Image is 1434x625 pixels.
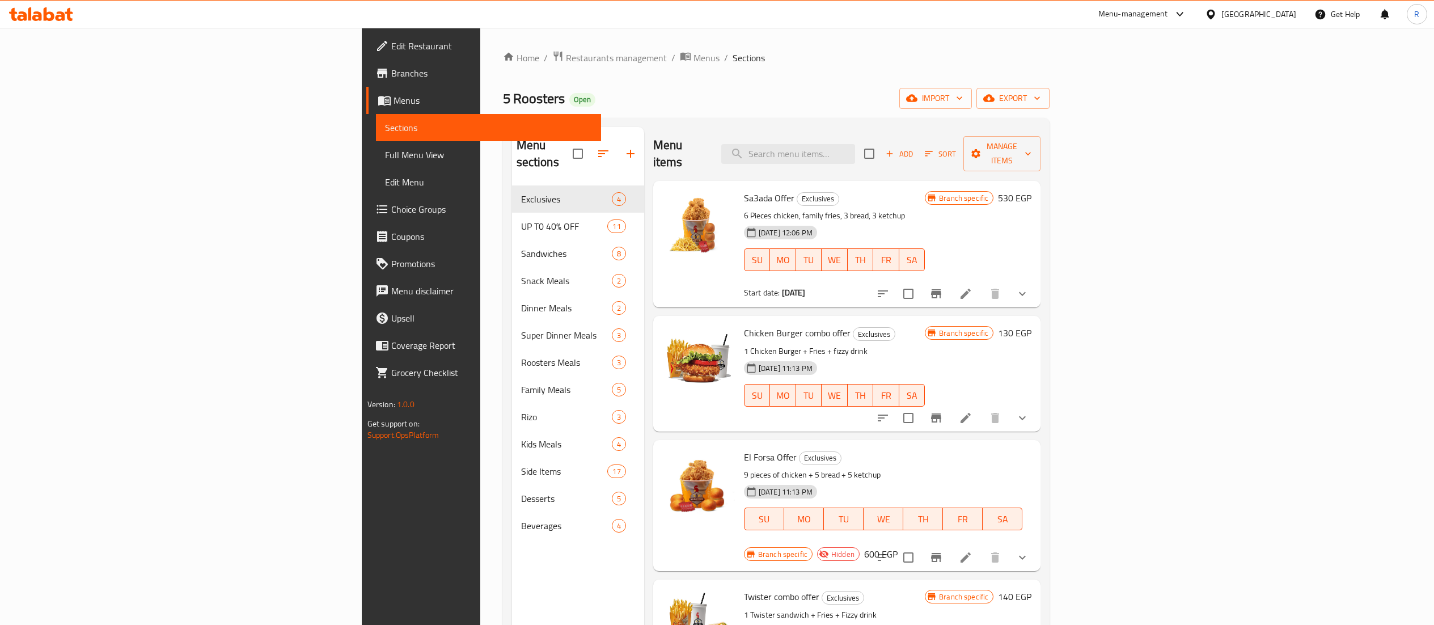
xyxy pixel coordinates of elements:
a: Coupons [366,223,601,250]
span: WE [826,387,843,404]
span: Sections [733,51,765,65]
span: Edit Restaurant [391,39,592,53]
span: 5 [612,493,625,504]
a: Menu disclaimer [366,277,601,305]
button: Sort [922,145,959,163]
div: Exclusives [521,192,612,206]
span: Sort sections [590,140,617,167]
a: Full Menu View [376,141,601,168]
span: MO [775,387,791,404]
div: items [607,464,625,478]
span: Snack Meals [521,274,612,288]
div: Snack Meals2 [512,267,644,294]
span: SU [749,252,765,268]
button: Manage items [963,136,1040,171]
span: Grocery Checklist [391,366,592,379]
nav: Menu sections [512,181,644,544]
span: 2 [612,303,625,314]
p: 9 pieces of chicken + 5 bread + 5 ketchup [744,468,1023,482]
span: Version: [367,397,395,412]
span: Exclusives [800,451,841,464]
a: Upsell [366,305,601,332]
span: Exclusives [797,192,839,205]
nav: breadcrumb [503,50,1050,65]
span: Kids Meals [521,437,612,451]
span: Family Meals [521,383,612,396]
span: Twister combo offer [744,588,819,605]
span: Edit Menu [385,175,592,189]
div: Rizo [521,410,612,424]
button: Add [881,145,917,163]
span: 4 [612,521,625,531]
span: FR [947,511,978,527]
div: items [612,492,626,505]
div: items [612,383,626,396]
span: MO [789,511,819,527]
span: SU [749,511,780,527]
div: items [612,328,626,342]
span: Manage items [972,140,1031,168]
span: Sections [385,121,592,134]
a: Branches [366,60,601,87]
a: Grocery Checklist [366,359,601,386]
div: Exclusives [799,451,841,465]
span: SU [749,387,765,404]
svg: Show Choices [1016,411,1029,425]
li: / [671,51,675,65]
span: WE [826,252,843,268]
button: sort-choices [869,280,896,307]
span: R [1414,8,1419,20]
div: Side Items17 [512,458,644,485]
a: Edit menu item [959,551,972,564]
h2: Menu items [653,137,708,171]
button: MO [770,384,796,407]
span: SA [987,511,1018,527]
div: UP T0 40% OFF11 [512,213,644,240]
a: Menus [680,50,720,65]
button: Branch-specific-item [923,404,950,432]
a: Edit menu item [959,287,972,301]
span: Branch specific [934,592,993,602]
div: Kids Meals4 [512,430,644,458]
div: Beverages [521,519,612,533]
span: FR [878,387,894,404]
p: 6 Pieces chicken, family fries, 3 bread, 3 ketchup [744,209,925,223]
span: 3 [612,357,625,368]
a: Menus [366,87,601,114]
span: Hidden [827,549,859,560]
button: export [976,88,1050,109]
span: Desserts [521,492,612,505]
button: TH [848,384,873,407]
span: TU [801,387,817,404]
button: FR [873,248,899,271]
button: show more [1009,280,1036,307]
span: Sa3ada Offer [744,189,794,206]
span: Roosters Meals [521,356,612,369]
span: Branch specific [934,193,993,204]
span: 4 [612,439,625,450]
button: WE [822,248,847,271]
span: Menus [693,51,720,65]
span: Promotions [391,257,592,271]
span: Full Menu View [385,148,592,162]
span: Branch specific [934,328,993,339]
div: Beverages4 [512,512,644,539]
span: Branches [391,66,592,80]
button: SA [983,508,1022,530]
button: sort-choices [869,404,896,432]
button: TH [848,248,873,271]
div: Super Dinner Meals [521,328,612,342]
div: Exclusives [853,327,895,341]
button: Branch-specific-item [923,280,950,307]
div: items [607,219,625,233]
span: 3 [612,412,625,423]
button: WE [864,508,903,530]
div: Side Items [521,464,608,478]
span: Choice Groups [391,202,592,216]
span: Coverage Report [391,339,592,352]
span: Dinner Meals [521,301,612,315]
div: Family Meals5 [512,376,644,403]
